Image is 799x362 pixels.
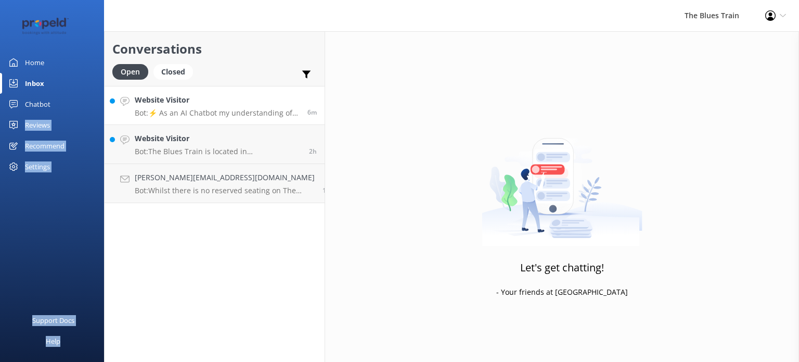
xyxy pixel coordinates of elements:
div: Inbox [25,73,44,94]
span: Oct 13 2025 07:27pm (UTC +11:00) Australia/Sydney [307,108,317,117]
a: Closed [153,66,198,77]
div: Support Docs [32,310,74,331]
p: Bot: ⚡ As an AI Chatbot my understanding of some questions is limited. Please rephrase your quest... [135,108,300,118]
span: Oct 12 2025 05:35pm (UTC +11:00) Australia/Sydney [323,186,330,195]
div: Recommend [25,135,65,156]
h4: Website Visitor [135,133,301,144]
a: Website VisitorBot:⚡ As an AI Chatbot my understanding of some questions is limited. Please rephr... [105,86,325,125]
p: Bot: The Blues Train is located in [GEOGRAPHIC_DATA], [GEOGRAPHIC_DATA]. [135,147,301,156]
div: Home [25,52,44,73]
div: Closed [153,64,193,80]
p: - Your friends at [GEOGRAPHIC_DATA] [496,286,628,298]
div: Settings [25,156,50,177]
img: 12-1677471078.png [16,18,75,35]
div: Help [46,331,60,352]
p: Bot: Whilst there is no reserved seating on The Blues Train, each carriage has seats for every pa... [135,186,315,195]
h2: Conversations [112,39,317,59]
h4: [PERSON_NAME][EMAIL_ADDRESS][DOMAIN_NAME] [135,172,315,183]
span: Oct 13 2025 05:32pm (UTC +11:00) Australia/Sydney [309,147,317,156]
h3: Let's get chatting! [520,259,604,276]
h4: Website Visitor [135,94,300,106]
a: [PERSON_NAME][EMAIL_ADDRESS][DOMAIN_NAME]Bot:Whilst there is no reserved seating on The Blues Tra... [105,164,325,203]
img: artwork of a man stealing a conversation from at giant smartphone [482,116,642,246]
div: Reviews [25,115,50,135]
div: Open [112,64,148,80]
a: Open [112,66,153,77]
div: Chatbot [25,94,50,115]
a: Website VisitorBot:The Blues Train is located in [GEOGRAPHIC_DATA], [GEOGRAPHIC_DATA].2h [105,125,325,164]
